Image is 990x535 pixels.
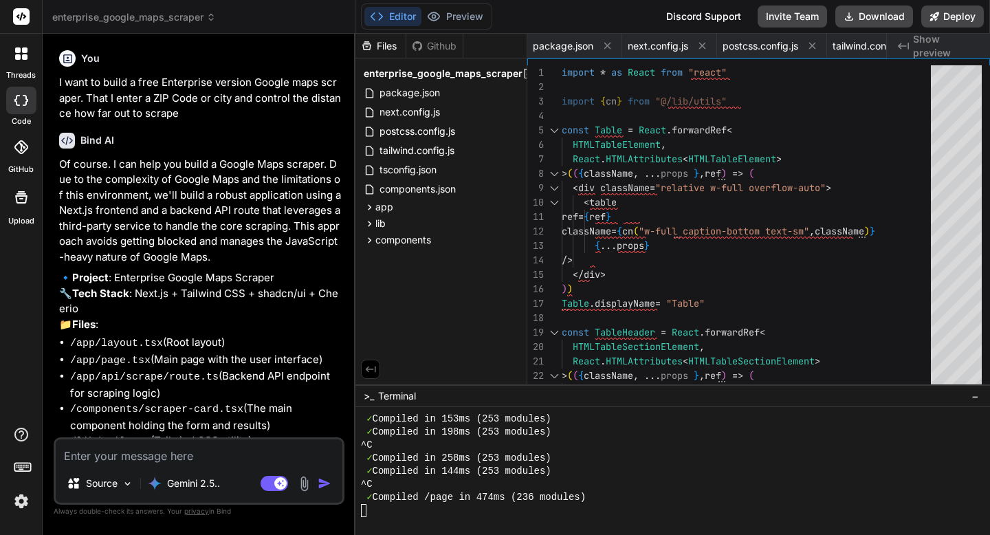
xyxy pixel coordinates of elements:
[378,142,456,159] span: tailwind.config.js
[72,287,129,300] strong: Tech Stack
[527,166,544,181] div: 8
[373,452,551,465] span: Compiled in 258ms (253 modules)
[644,167,661,179] span: ...
[710,384,716,396] span: =
[545,166,563,181] div: Click to collapse the range.
[366,491,372,504] span: ✓
[562,326,589,338] span: const
[70,352,342,369] li: (Main page with the user interface)
[705,369,721,382] span: ref
[378,389,416,403] span: Terminal
[644,239,650,252] span: }
[364,7,421,26] button: Editor
[639,225,809,237] span: "w-full caption-bottom text-sm"
[886,384,892,396] span: )
[589,297,595,309] span: .
[600,239,617,252] span: ...
[573,384,578,396] span: <
[562,167,567,179] span: >
[622,225,633,237] span: cn
[595,297,655,309] span: displayName
[650,182,655,194] span: =
[562,66,595,78] span: import
[361,439,373,452] span: ^C
[378,85,441,101] span: package.json
[589,196,617,208] span: table
[378,162,438,178] span: tsconfig.json
[375,200,393,214] span: app
[633,167,639,179] span: ,
[815,225,864,237] span: className
[606,210,611,223] span: }
[606,355,683,367] span: HTMLAttributes
[573,340,699,353] span: HTMLTableSectionElement
[366,413,372,426] span: ✓
[373,491,586,504] span: Compiled /page in 474ms (236 modules)
[699,326,705,338] span: .
[12,116,31,127] label: code
[727,124,732,136] span: <
[760,326,765,338] span: <
[527,195,544,210] div: 10
[567,369,573,382] span: (
[655,95,727,107] span: "@/lib/utils"
[864,225,870,237] span: )
[595,124,622,136] span: Table
[694,369,699,382] span: }
[633,369,639,382] span: ,
[318,477,331,490] img: icon
[573,182,578,194] span: <
[833,39,907,53] span: tailwind.config.js
[573,355,600,367] span: React
[361,478,373,491] span: ^C
[148,477,162,490] img: Gemini 2.5 Pro
[683,153,688,165] span: <
[378,123,456,140] span: postcss.config.js
[628,124,633,136] span: =
[562,254,573,266] span: />
[699,167,705,179] span: ,
[527,267,544,282] div: 15
[59,157,342,265] p: Of course. I can help you build a Google Maps scraper. Due to the complexity of Google Maps and t...
[122,478,133,490] img: Pick Models
[661,369,688,382] span: props
[584,210,589,223] span: {
[606,153,683,165] span: HTMLAttributes
[59,270,342,332] p: 🔹 : Enterprise Google Maps Scraper 🔧 : Next.js + Tailwind CSS + shadcn/ui + Cheerio 📁 :
[54,505,344,518] p: Always double-check its answers. Your in Bind
[6,69,36,81] label: threads
[971,389,979,403] span: −
[870,225,875,237] span: }
[545,123,563,138] div: Click to collapse the range.
[661,138,666,151] span: ,
[527,123,544,138] div: 5
[837,384,886,396] span: className
[721,369,727,382] span: )
[527,311,544,325] div: 18
[639,384,655,396] span: ref
[573,369,578,382] span: (
[562,225,611,237] span: className
[80,133,114,147] h6: Bind AI
[527,253,544,267] div: 14
[527,94,544,109] div: 3
[584,268,600,281] span: div
[688,66,727,78] span: "react"
[70,369,342,401] li: (Backend API endpoint for scraping logic)
[628,66,655,78] span: React
[892,384,897,396] span: }
[366,426,372,439] span: ✓
[562,95,595,107] span: import
[628,95,650,107] span: from
[617,95,622,107] span: }
[705,167,721,179] span: ref
[184,507,209,515] span: privacy
[595,326,655,338] span: TableHeader
[364,389,374,403] span: >_
[694,167,699,179] span: }
[584,369,633,382] span: className
[655,182,826,194] span: "relative w-full overflow-auto"
[738,384,831,396] span: "[&_tr]:border-b"
[705,326,760,338] span: forwardRef
[545,195,563,210] div: Click to collapse the range.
